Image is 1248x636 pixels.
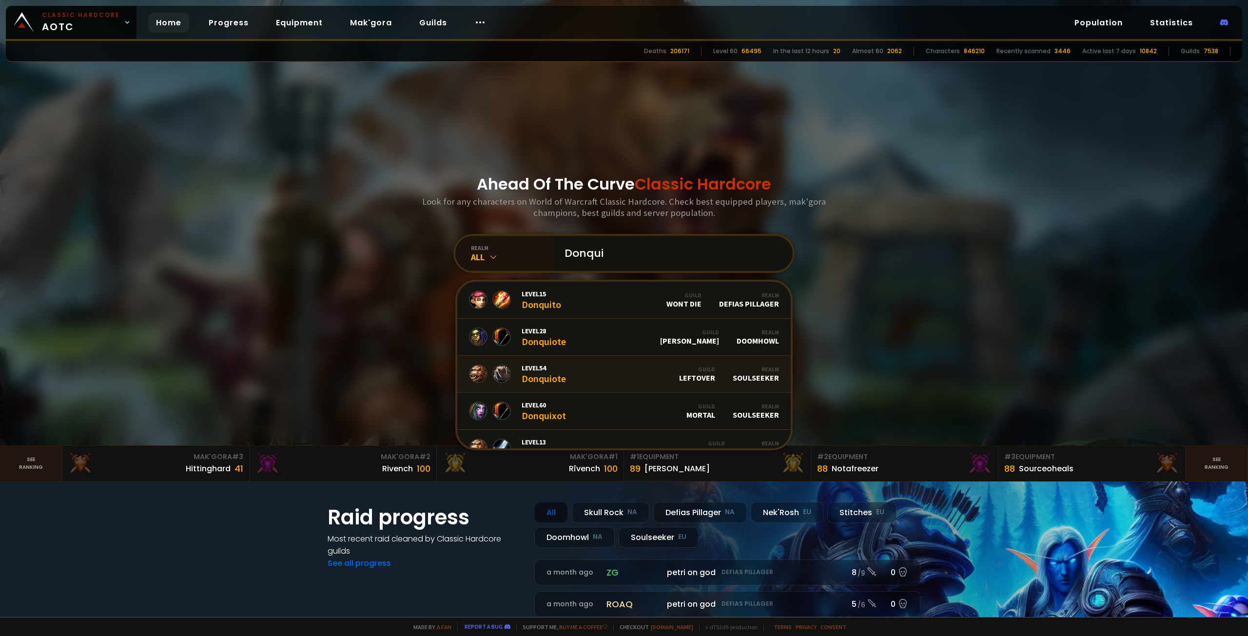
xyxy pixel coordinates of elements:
[6,6,136,39] a: Classic HardcoreAOTC
[255,452,430,462] div: Mak'Gora
[534,527,615,548] div: Doomhowl
[457,319,791,356] a: Level28DonquioteGuild[PERSON_NAME]RealmDoomhowl
[1067,13,1131,33] a: Population
[593,532,603,542] small: NA
[437,623,451,631] a: a fan
[522,364,566,385] div: Donquiote
[680,440,725,457] div: Ony Fans HC
[887,47,902,56] div: 2062
[630,462,641,475] div: 89
[733,403,779,410] div: Realm
[1004,452,1015,462] span: # 3
[678,532,686,542] small: EU
[522,438,569,459] div: Donquidich
[342,13,400,33] a: Mak'gora
[604,462,618,475] div: 100
[742,440,779,457] div: Nek'Rosh
[471,244,553,251] div: realm
[774,623,792,631] a: Terms
[522,401,566,409] span: Level 60
[232,452,243,462] span: # 3
[852,47,883,56] div: Almost 60
[742,440,779,447] div: Realm
[733,403,779,420] div: Soulseeker
[68,452,243,462] div: Mak'Gora
[827,502,897,523] div: Stitches
[627,507,637,517] small: NA
[996,47,1051,56] div: Recently scanned
[679,366,715,373] div: Guild
[666,291,702,308] div: Wont Die
[457,393,791,430] a: Level60DonquixotGuildMortalRealmSoulseeker
[751,502,823,523] div: Nek'Rosh
[670,47,689,56] div: 206171
[268,13,331,33] a: Equipment
[569,463,600,475] div: Rîvench
[328,533,523,557] h4: Most recent raid cleaned by Classic Hardcore guilds
[418,196,830,218] h3: Look for any characters on World of Warcraft Classic Hardcore. Check best equipped players, mak'g...
[534,559,920,585] a: a month agozgpetri on godDefias Pillager8 /90
[234,462,243,475] div: 41
[686,403,715,410] div: Guild
[559,236,781,271] input: Search a character...
[1082,47,1136,56] div: Active last 7 days
[630,452,805,462] div: Equipment
[926,47,960,56] div: Characters
[471,251,553,263] div: All
[741,47,761,56] div: 66495
[477,173,771,196] h1: Ahead Of The Curve
[522,327,566,347] div: Donquiote
[773,47,829,56] div: In the last 12 hours
[699,623,758,631] span: v. d752d5 - production
[1204,47,1218,56] div: 7538
[811,446,998,481] a: #2Equipment88Notafreezer
[998,446,1186,481] a: #3Equipment88Sourceoheals
[733,366,779,383] div: Soulseeker
[651,623,693,631] a: [DOMAIN_NAME]
[796,623,817,631] a: Privacy
[534,502,568,523] div: All
[534,591,920,617] a: a month agoroaqpetri on godDefias Pillager5 /60
[644,47,666,56] div: Deaths
[186,463,231,475] div: Hittinghard
[1019,463,1073,475] div: Sourceoheals
[42,11,120,19] small: Classic Hardcore
[1004,452,1179,462] div: Equipment
[803,507,811,517] small: EU
[522,364,566,372] span: Level 54
[522,401,566,422] div: Donquixot
[713,47,738,56] div: Level 60
[660,328,719,346] div: [PERSON_NAME]
[437,446,624,481] a: Mak'Gora#1Rîvench100
[680,440,725,447] div: Guild
[733,366,779,373] div: Realm
[725,507,735,517] small: NA
[201,13,256,33] a: Progress
[1004,462,1015,475] div: 88
[820,623,846,631] a: Consent
[522,438,569,446] span: Level 13
[522,289,561,310] div: Donquito
[1054,47,1071,56] div: 3446
[630,452,639,462] span: # 1
[833,47,840,56] div: 20
[876,507,884,517] small: EU
[148,13,189,33] a: Home
[382,463,413,475] div: Rivench
[666,291,702,299] div: Guild
[660,328,719,336] div: Guild
[465,623,503,630] a: Report a bug
[411,13,455,33] a: Guilds
[522,327,566,335] span: Level 28
[419,452,430,462] span: # 2
[686,403,715,420] div: Mortal
[457,356,791,393] a: Level54DonquioteGuildLEFTOVERRealmSoulseeker
[328,502,523,533] h1: Raid progress
[408,623,451,631] span: Made by
[619,527,699,548] div: Soulseeker
[1140,47,1157,56] div: 10842
[572,502,649,523] div: Skull Rock
[42,11,120,34] span: AOTC
[679,366,715,383] div: LEFTOVER
[635,173,771,195] span: Classic Hardcore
